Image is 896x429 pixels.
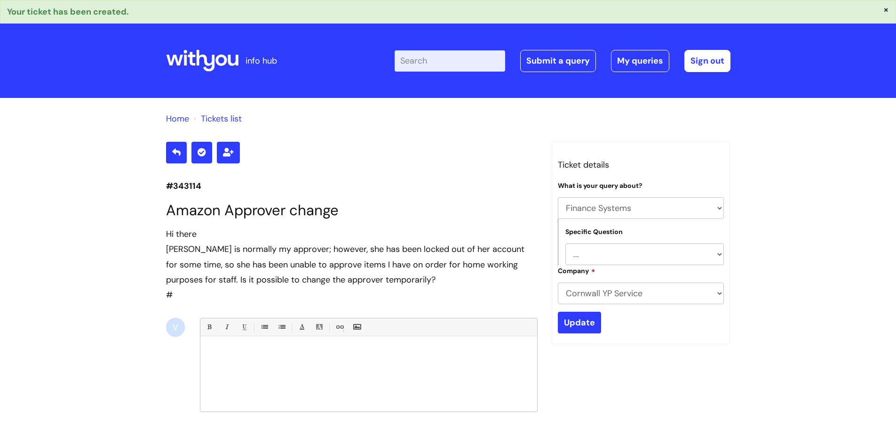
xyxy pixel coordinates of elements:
a: Insert Image... [351,321,363,333]
input: Update [558,312,601,333]
li: Tickets list [191,111,242,126]
div: | - [395,50,730,72]
button: × [883,5,889,14]
a: Bold (Ctrl-B) [203,321,215,333]
input: Search [395,50,505,71]
div: V [166,318,185,337]
p: info hub [246,53,277,68]
p: #343114 [166,178,538,194]
a: Tickets list [201,113,242,124]
a: Italic (Ctrl-I) [221,321,232,333]
label: Specific Question [565,228,623,236]
a: Link [333,321,345,333]
div: [PERSON_NAME] is normally my approver; however, she has been locked out of her account for some t... [166,242,538,287]
a: Submit a query [520,50,596,72]
a: 1. Ordered List (Ctrl-Shift-8) [276,321,287,333]
div: # [166,227,538,303]
label: Company [558,266,595,275]
a: Back Color [313,321,325,333]
a: Font Color [296,321,308,333]
a: My queries [611,50,669,72]
li: Solution home [166,111,189,126]
a: • Unordered List (Ctrl-Shift-7) [258,321,270,333]
div: Hi there [166,227,538,242]
a: Home [166,113,189,124]
label: What is your query about? [558,182,642,190]
h1: Amazon Approver change [166,202,538,219]
h3: Ticket details [558,157,724,172]
a: Sign out [684,50,730,72]
a: Underline(Ctrl-U) [238,321,250,333]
